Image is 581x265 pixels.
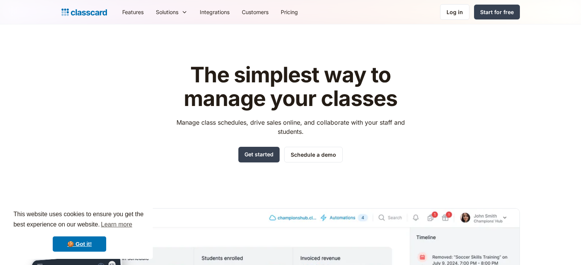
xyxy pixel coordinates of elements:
[238,147,280,162] a: Get started
[116,3,150,21] a: Features
[169,118,412,136] p: Manage class schedules, drive sales online, and collaborate with your staff and students.
[53,236,106,252] a: dismiss cookie message
[447,8,463,16] div: Log in
[169,63,412,110] h1: The simplest way to manage your classes
[61,7,107,18] a: home
[156,8,178,16] div: Solutions
[13,210,146,230] span: This website uses cookies to ensure you get the best experience on our website.
[100,219,133,230] a: learn more about cookies
[150,3,194,21] div: Solutions
[194,3,236,21] a: Integrations
[6,202,153,259] div: cookieconsent
[275,3,304,21] a: Pricing
[474,5,520,19] a: Start for free
[236,3,275,21] a: Customers
[480,8,514,16] div: Start for free
[284,147,343,162] a: Schedule a demo
[440,4,469,20] a: Log in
